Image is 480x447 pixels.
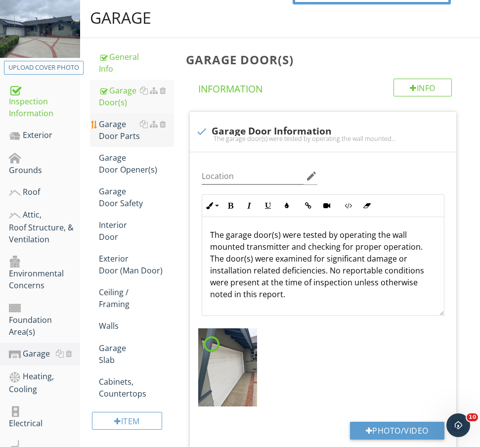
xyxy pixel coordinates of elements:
h3: Garage Door(s) [186,53,464,66]
h4: Information [198,79,452,95]
button: Photo/Video [350,422,444,440]
button: Insert Video [317,196,336,215]
div: Electrical [9,405,80,430]
input: Location [202,168,303,184]
div: Attic, Roof Structure, & Ventilation [9,209,80,245]
button: Upload cover photo [4,61,84,75]
div: Inspection Information [9,83,80,119]
div: Roof [9,186,80,199]
div: Ceiling / Framing [99,286,174,310]
p: The garage door(s) were tested by operating the wall mounted transmitter and checking for proper ... [210,229,436,300]
div: Item [92,412,162,430]
span: 10 [467,413,478,421]
img: Z [198,328,257,406]
div: Garage Door Parts [99,118,174,142]
button: Italic (⌘I) [240,196,259,215]
div: Heating, Cooling [9,370,80,395]
button: Inline Style [202,196,221,215]
div: Cabinets, Countertops [99,376,174,400]
button: Bold (⌘B) [221,196,240,215]
i: edit [305,170,317,182]
div: Grounds [9,152,80,177]
div: Environmental Concerns [9,255,80,292]
button: Insert Link (⌘K) [299,196,317,215]
div: Exterior [9,129,80,142]
button: Clear Formatting [357,196,376,215]
div: Garage Slab [99,342,174,366]
div: Foundation Area(s) [9,301,80,338]
button: Colors [277,196,296,215]
div: General Info [99,51,174,75]
div: Walls [99,320,174,332]
div: Exterior Door (Man Door) [99,253,174,276]
div: Info [393,79,452,96]
div: Garage Door Safety [99,185,174,209]
iframe: Intercom live chat [446,413,470,437]
div: Garage Door(s) [99,85,174,108]
div: The garage door(s) were tested by operating the wall mounted transmitter and checking for proper ... [196,134,450,142]
div: Interior Door [99,219,174,243]
button: Underline (⌘U) [259,196,277,215]
button: Code View [339,196,357,215]
div: Garage Door Opener(s) [99,152,174,176]
div: Garage [90,8,151,28]
div: Garage [9,348,80,360]
div: Upload cover photo [8,63,79,73]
